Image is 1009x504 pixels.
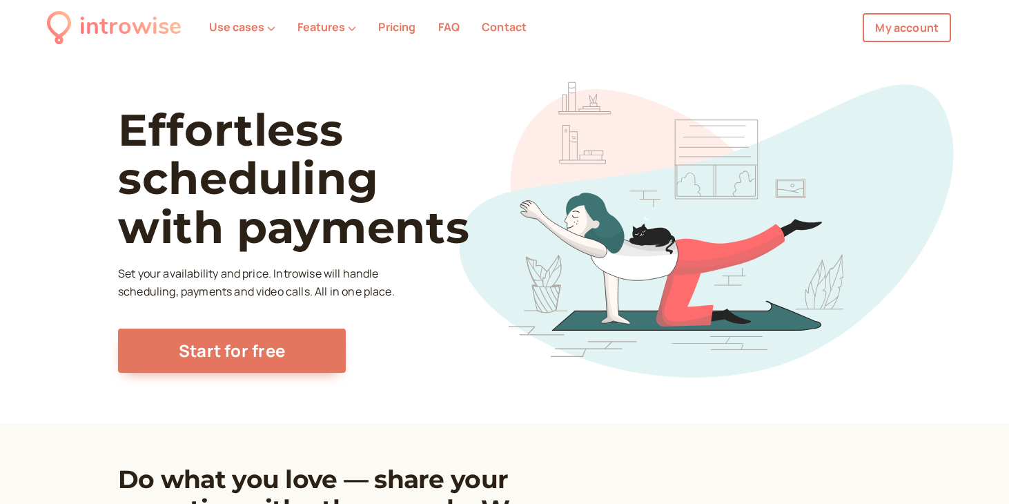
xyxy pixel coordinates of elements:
iframe: Chat Widget [940,438,1009,504]
a: FAQ [438,19,460,35]
h1: Effortless scheduling with payments [118,106,519,251]
button: Use cases [209,21,275,33]
a: My account [863,13,951,42]
a: Contact [482,19,527,35]
p: Set your availability and price. Introwise will handle scheduling, payments and video calls. All ... [118,265,398,301]
a: introwise [47,8,182,46]
div: introwise [79,8,182,46]
a: Pricing [378,19,415,35]
a: Start for free [118,329,346,373]
button: Features [297,21,356,33]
